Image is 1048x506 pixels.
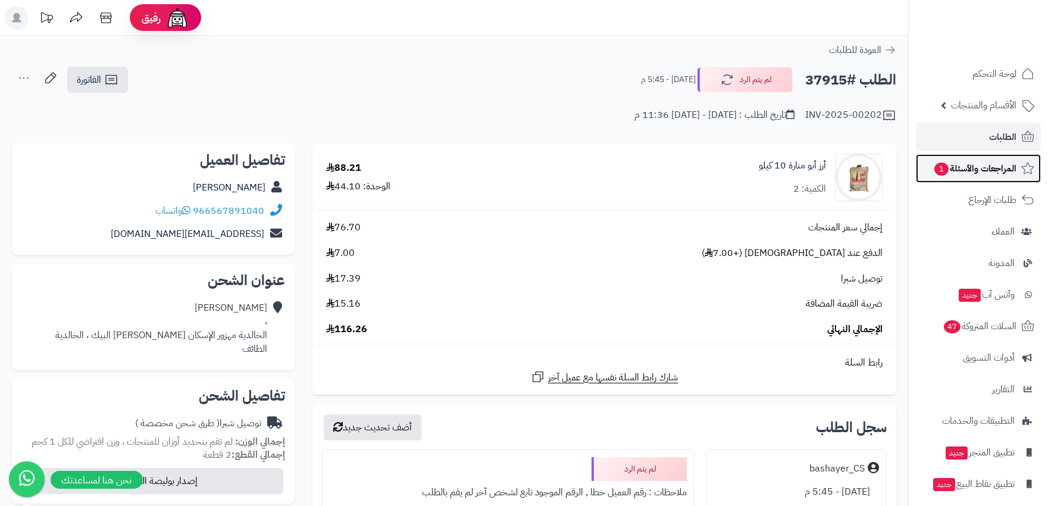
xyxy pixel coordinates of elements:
[165,6,189,30] img: ai-face.png
[827,323,883,336] span: الإجمالي النهائي
[916,249,1041,277] a: المدونة
[326,221,361,235] span: 76.70
[991,223,1015,240] span: العملاء
[943,318,1016,335] span: السلات المتروكة
[326,297,361,311] span: 15.16
[916,154,1041,183] a: المراجعات والأسئلة1
[836,154,882,201] img: 1692775564-1613219663_roz-abo_manarah_10-90x90.jpg
[805,68,896,92] h2: الطلب #37915
[992,381,1015,398] span: التقارير
[932,476,1015,492] span: تطبيق نقاط البيع
[326,272,361,286] span: 17.39
[326,323,367,336] span: 116.26
[203,448,285,462] small: 2 قطعة
[972,65,1016,82] span: لوحة التحكم
[916,375,1041,404] a: التقارير
[808,221,883,235] span: إجمالي سعر المنتجات
[193,204,264,218] a: 966567891040
[841,272,883,286] span: توصيل شبرا
[20,468,283,494] button: إصدار بوليصة الشحن
[135,417,261,430] div: توصيل شبرا
[934,163,949,176] span: 1
[916,217,1041,246] a: العملاء
[916,280,1041,309] a: وآتس آبجديد
[829,43,896,57] a: العودة للطلبات
[77,73,101,87] span: الفاتورة
[548,371,678,385] span: شارك رابط السلة نفسها مع عميل آخر
[916,438,1041,467] a: تطبيق المتجرجديد
[916,312,1041,341] a: السلات المتروكة47
[988,255,1015,271] span: المدونة
[793,182,826,196] div: الكمية: 2
[959,289,981,302] span: جديد
[55,301,267,355] div: [PERSON_NAME] ، الخالدية مهزور الإسكان [PERSON_NAME] البيك ، الخالدية الطائف
[968,192,1016,208] span: طلبات الإرجاع
[142,11,161,25] span: رفيق
[989,129,1016,145] span: الطلبات
[942,413,1015,429] span: التطبيقات والخدمات
[944,444,1015,461] span: تطبيق المتجر
[916,470,1041,498] a: تطبيق نقاط البيعجديد
[193,180,265,195] a: [PERSON_NAME]
[326,246,355,260] span: 7.00
[326,180,390,193] div: الوحدة: 44.10
[916,343,1041,372] a: أدوات التسويق
[958,286,1015,303] span: وآتس آب
[916,60,1041,88] a: لوحة التحكم
[317,356,891,370] div: رابط السلة
[67,67,128,93] a: الفاتورة
[32,6,61,33] a: تحديثات المنصة
[951,97,1016,114] span: الأقسام والمنتجات
[933,160,1016,177] span: المراجعات والأسئلة
[641,74,696,86] small: [DATE] - 5:45 م
[21,273,285,288] h2: عنوان الشحن
[916,123,1041,151] a: الطلبات
[759,159,826,173] a: أرز أبو منارة 10 كيلو
[916,407,1041,435] a: التطبيقات والخدمات
[697,67,793,92] button: لم يتم الرد
[946,446,968,460] span: جديد
[232,448,285,462] strong: إجمالي القطع:
[21,153,285,167] h2: تفاصيل العميل
[702,246,883,260] span: الدفع عند [DEMOGRAPHIC_DATA] (+7.00 )
[21,389,285,403] h2: تفاصيل الشحن
[324,414,421,441] button: أضف تحديث جديد
[32,435,233,449] span: لم تقم بتحديد أوزان للمنتجات ، وزن افتراضي للكل 1 كجم
[155,204,190,218] a: واتساب
[963,349,1015,366] span: أدوات التسويق
[592,457,687,481] div: لم يتم الرد
[330,481,687,504] div: ملاحظات : رقم العميل خطا , الرقم الموجود تابع لشخص آخر لم يقم بالطلب
[816,420,887,435] h3: سجل الطلب
[714,480,879,504] div: [DATE] - 5:45 م
[809,462,865,476] div: bashayer_CS
[634,108,794,122] div: تاريخ الطلب : [DATE] - [DATE] 11:36 م
[135,416,220,430] span: ( طرق شحن مخصصة )
[944,320,961,333] span: 47
[235,435,285,449] strong: إجمالي الوزن:
[531,370,678,385] a: شارك رابط السلة نفسها مع عميل آخر
[806,297,883,311] span: ضريبة القيمة المضافة
[805,108,896,123] div: INV-2025-00202
[933,478,955,491] span: جديد
[111,227,264,241] a: [EMAIL_ADDRESS][DOMAIN_NAME]
[326,161,361,175] div: 88.21
[916,186,1041,214] a: طلبات الإرجاع
[829,43,881,57] span: العودة للطلبات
